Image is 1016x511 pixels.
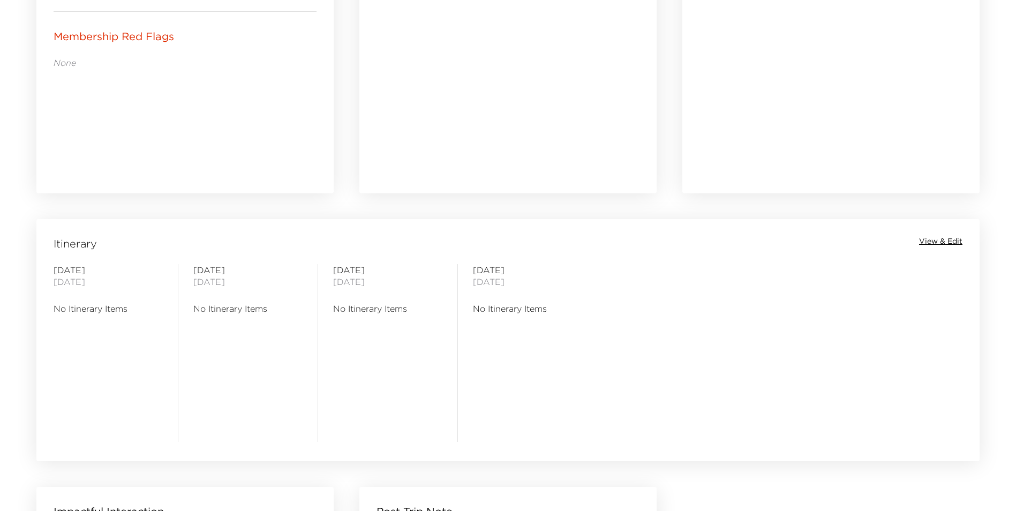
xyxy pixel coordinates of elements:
span: No Itinerary Items [333,303,442,314]
span: [DATE] [54,276,163,288]
p: Membership Red Flags [54,29,174,44]
p: None [54,57,317,69]
span: No Itinerary Items [54,303,163,314]
button: View & Edit [919,236,962,247]
span: [DATE] [333,276,442,288]
span: [DATE] [333,264,442,276]
span: No Itinerary Items [473,303,582,314]
span: Itinerary [54,236,97,251]
span: [DATE] [473,264,582,276]
span: [DATE] [473,276,582,288]
span: [DATE] [193,276,303,288]
span: No Itinerary Items [193,303,303,314]
span: [DATE] [54,264,163,276]
span: [DATE] [193,264,303,276]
